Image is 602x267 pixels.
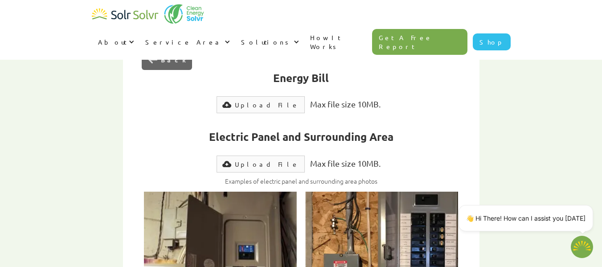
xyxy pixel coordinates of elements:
[161,55,185,64] div: Back
[139,29,235,55] div: Service Area
[305,155,386,172] div: Max file size 10MB.
[92,29,139,55] div: About
[145,37,222,46] div: Service Area
[235,100,299,109] div: Upload File
[241,37,291,46] div: Solutions
[98,37,127,46] div: About
[142,49,192,70] div: previous slide
[217,96,305,113] label: Upload File
[305,96,386,113] div: Max file size 10MB.
[144,70,458,86] h2: Energy Bill
[235,160,299,168] div: Upload File
[144,129,458,144] h2: Electric Panel and Surrounding Area
[372,29,467,55] a: Get A Free Report
[304,24,373,60] a: How It Works
[144,177,458,186] h2: Examples of electric panel and surrounding area photos
[235,29,304,55] div: Solutions
[473,33,511,50] a: Shop
[217,156,305,173] label: Upload File
[571,236,593,258] img: 1702586718.png
[571,236,593,258] button: Open chatbot widget
[466,214,586,223] p: 👋 Hi There! How can I assist you [DATE]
